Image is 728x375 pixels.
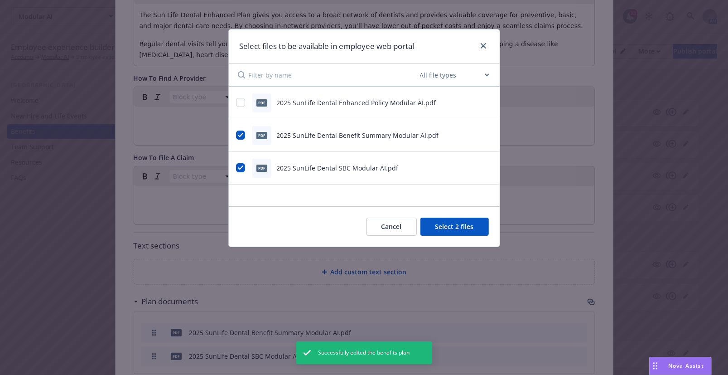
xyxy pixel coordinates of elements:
[478,40,489,51] a: close
[650,357,661,375] div: Drag to move
[238,71,245,78] svg: Search
[318,349,410,357] span: Successfully edited the benefits plan
[470,131,477,140] button: download file
[470,98,477,107] button: download file
[649,357,712,375] button: Nova Assist
[249,63,418,86] input: Filter by name
[668,362,704,370] span: Nova Assist
[256,165,267,171] span: pdf
[277,164,399,172] span: 2025 SunLife Dental SBC Modular AI.pdf
[256,99,267,106] span: pdf
[240,40,415,52] h1: Select files to be available in employee web portal
[420,218,489,236] button: Select 2 files
[277,131,439,140] span: 2025 SunLife Dental Benefit Summary Modular AI.pdf
[484,98,492,107] button: preview file
[484,163,492,173] button: preview file
[484,131,492,140] button: preview file
[366,218,417,236] button: Cancel
[256,132,267,139] span: pdf
[277,98,436,107] span: 2025 SunLife Dental Enhanced Policy Modular AI.pdf
[470,163,477,173] button: download file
